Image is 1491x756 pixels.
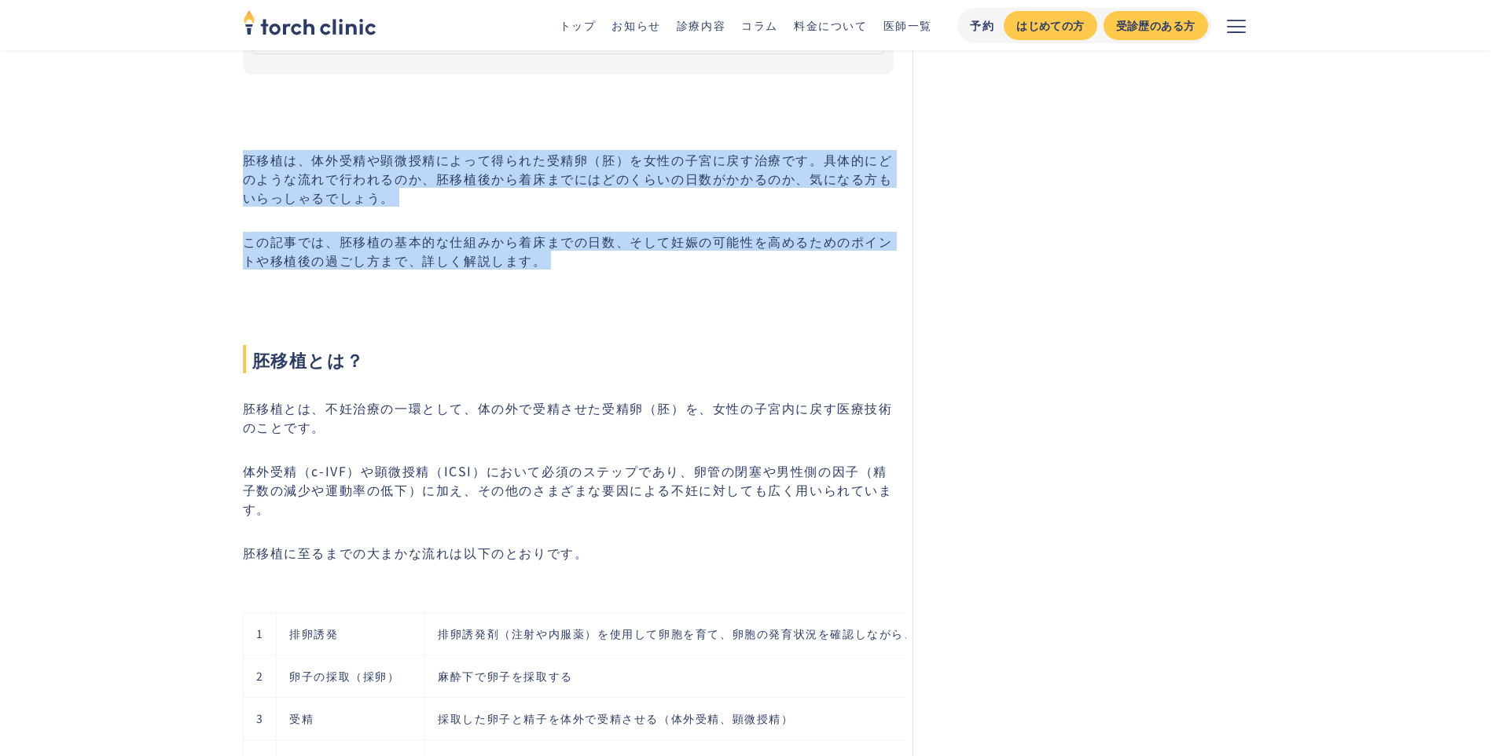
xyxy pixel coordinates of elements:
td: 排卵誘発剤（注射や内服薬）を使用して卵胞を育て、卵胞の発育状況を確認しながら、適切な時期に採卵時期を決定する [425,612,1113,655]
a: コラム [741,17,778,33]
p: 体外受精（c-IVF）や顕微授精（ICSI）において必須のステップであり、卵管の閉塞や男性側の因子（精子数の減少や運動率の低下）に加え、その他のさまざまな要因による不妊に対しても広く用いられています。 [243,461,894,518]
a: はじめての方 [1004,11,1096,40]
a: 診療内容 [677,17,725,33]
td: 2 [243,655,277,697]
a: トップ [560,17,597,33]
a: home [243,11,376,39]
p: 胚移植は、体外受精や顕微授精によって得られた受精卵（胚）を女性の子宮に戻す治療です。具体的にどのような流れで行われるのか、胚移植後から着床までにはどのくらいの日数がかかるのか、気になる方もいらっ... [243,150,894,207]
div: はじめての方 [1016,17,1084,34]
a: 医師一覧 [883,17,932,33]
td: 1 [243,612,277,655]
p: 胚移植に至るまでの大まかな流れは以下のとおりです。 [243,543,894,562]
div: 予約 [970,17,994,34]
td: 排卵誘発 [277,612,425,655]
a: 料金について [794,17,868,33]
img: torch clinic [243,5,376,39]
p: この記事では、胚移植の基本的な仕組みから着床までの日数、そして妊娠の可能性を高めるためのポイントや移植後の過ごし方まで、詳しく解説します。 [243,232,894,270]
td: 3 [243,697,277,739]
td: 採取した卵子と精子を体外で受精させる（体外受精、顕微授精） [425,697,1113,739]
a: 受診歴のある方 [1104,11,1208,40]
td: 卵子の採取（採卵） [277,655,425,697]
span: 胚移植とは？ [243,345,894,373]
div: 受診歴のある方 [1116,17,1195,34]
td: 麻酔下で卵子を採取する [425,655,1113,697]
p: 胚移植とは、不妊治療の一環として、体の外で受精させた受精卵（胚）を、女性の子宮内に戻す医療技術のことです。 [243,398,894,436]
td: 受精 [277,697,425,739]
a: お知らせ [611,17,660,33]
